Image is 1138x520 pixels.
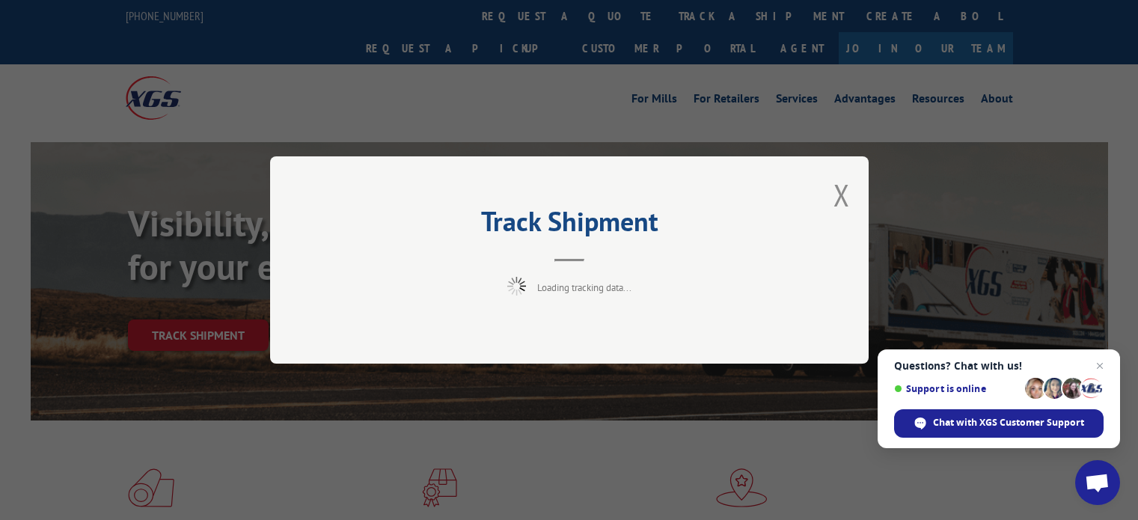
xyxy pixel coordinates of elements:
[894,383,1020,394] span: Support is online
[537,281,631,294] span: Loading tracking data...
[1091,357,1109,375] span: Close chat
[894,360,1104,372] span: Questions? Chat with us!
[1075,460,1120,505] div: Open chat
[345,211,794,239] h2: Track Shipment
[833,175,850,215] button: Close modal
[933,416,1084,429] span: Chat with XGS Customer Support
[894,409,1104,438] div: Chat with XGS Customer Support
[507,277,526,296] img: xgs-loading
